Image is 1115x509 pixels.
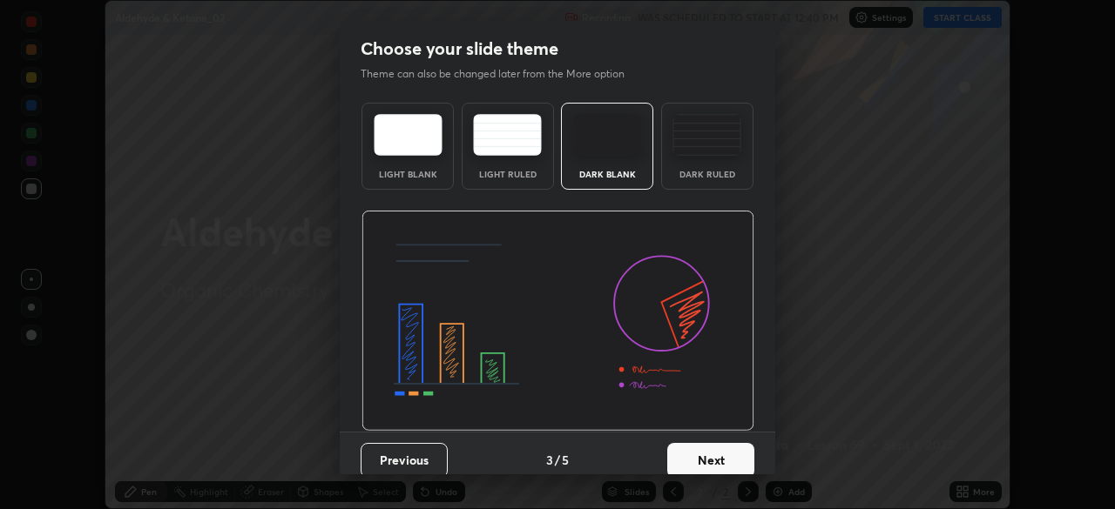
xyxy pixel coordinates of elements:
button: Previous [361,443,448,478]
div: Light Ruled [473,170,543,178]
h2: Choose your slide theme [361,37,558,60]
p: Theme can also be changed later from the More option [361,66,643,82]
h4: / [555,451,560,469]
img: lightRuledTheme.5fabf969.svg [473,114,542,156]
div: Dark Ruled [672,170,742,178]
button: Next [667,443,754,478]
img: darkTheme.f0cc69e5.svg [573,114,642,156]
h4: 3 [546,451,553,469]
h4: 5 [562,451,569,469]
img: darkThemeBanner.d06ce4a2.svg [362,211,754,432]
img: darkRuledTheme.de295e13.svg [672,114,741,156]
img: lightTheme.e5ed3b09.svg [374,114,443,156]
div: Dark Blank [572,170,642,178]
div: Light Blank [373,170,443,178]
